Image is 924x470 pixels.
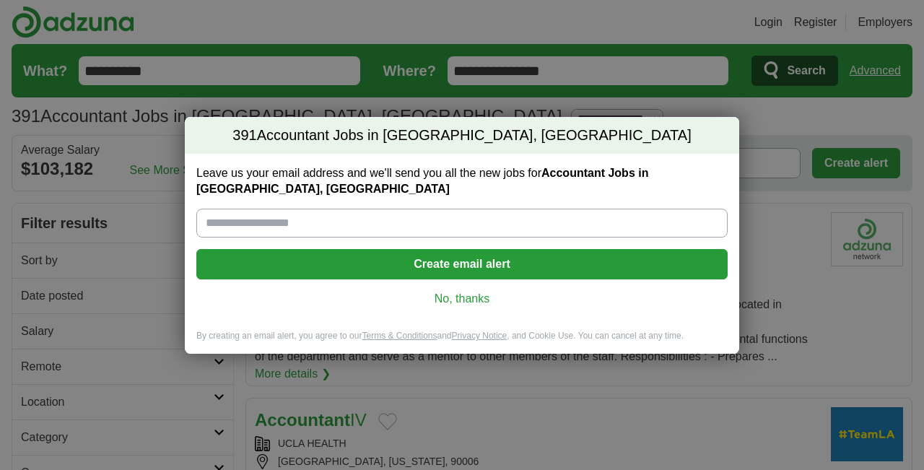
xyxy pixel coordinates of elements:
[362,331,437,341] a: Terms & Conditions
[208,291,716,307] a: No, thanks
[196,249,728,279] button: Create email alert
[232,126,256,146] span: 391
[185,330,739,354] div: By creating an email alert, you agree to our and , and Cookie Use. You can cancel at any time.
[185,117,739,155] h2: Accountant Jobs in [GEOGRAPHIC_DATA], [GEOGRAPHIC_DATA]
[452,331,507,341] a: Privacy Notice
[196,165,728,197] label: Leave us your email address and we'll send you all the new jobs for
